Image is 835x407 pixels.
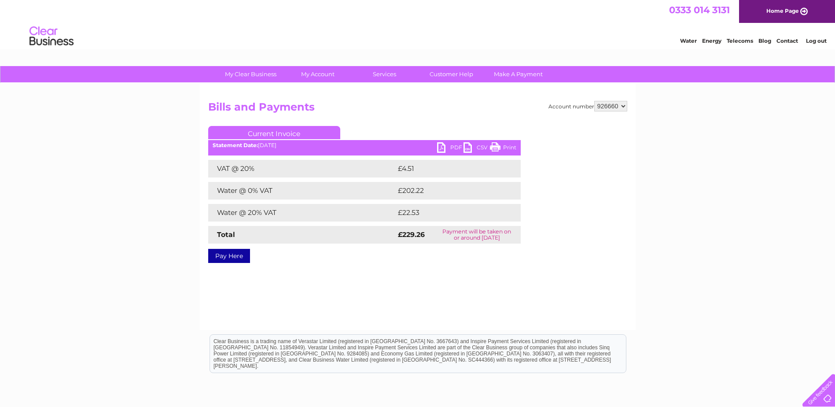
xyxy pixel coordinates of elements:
[210,5,626,43] div: Clear Business is a trading name of Verastar Limited (registered in [GEOGRAPHIC_DATA] No. 3667643...
[415,66,488,82] a: Customer Help
[208,142,521,148] div: [DATE]
[208,204,396,222] td: Water @ 20% VAT
[702,37,721,44] a: Energy
[669,4,730,15] a: 0333 014 3131
[396,182,505,200] td: £202.22
[348,66,421,82] a: Services
[208,160,396,178] td: VAT @ 20%
[490,142,516,155] a: Print
[727,37,753,44] a: Telecoms
[433,226,521,244] td: Payment will be taken on or around [DATE]
[208,101,627,118] h2: Bills and Payments
[463,142,490,155] a: CSV
[548,101,627,111] div: Account number
[217,230,235,239] strong: Total
[758,37,771,44] a: Blog
[213,142,258,148] b: Statement Date:
[396,204,503,222] td: £22.53
[208,126,340,139] a: Current Invoice
[208,182,396,200] td: Water @ 0% VAT
[806,37,827,44] a: Log out
[281,66,354,82] a: My Account
[680,37,697,44] a: Water
[482,66,555,82] a: Make A Payment
[29,23,74,50] img: logo.png
[208,249,250,263] a: Pay Here
[396,160,499,178] td: £4.51
[214,66,287,82] a: My Clear Business
[437,142,463,155] a: PDF
[398,230,425,239] strong: £229.26
[776,37,798,44] a: Contact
